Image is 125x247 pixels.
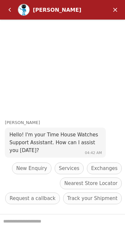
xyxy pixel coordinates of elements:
[63,193,122,204] div: Track your Shipment
[5,119,125,126] div: [PERSON_NAME]
[91,164,118,172] span: Exchanges
[16,164,47,172] span: New Enquiry
[3,3,16,16] em: Back
[5,193,60,204] div: Request a callback
[9,132,98,153] span: Hello! I'm your Time House Watches Support Assistant. How can I assist you [DATE]?
[12,162,51,174] div: New Enquiry
[85,151,102,155] span: 04:42 AM
[64,179,118,187] span: Nearest Store Locator
[55,162,84,174] div: Services
[109,3,122,16] em: Minimize
[33,7,89,13] div: [PERSON_NAME]
[9,194,55,202] span: Request a callback
[18,4,29,15] img: Profile picture of Zoe
[60,178,122,189] div: Nearest Store Locator
[67,194,118,202] span: Track your Shipment
[87,162,122,174] div: Exchanges
[59,164,79,172] span: Services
